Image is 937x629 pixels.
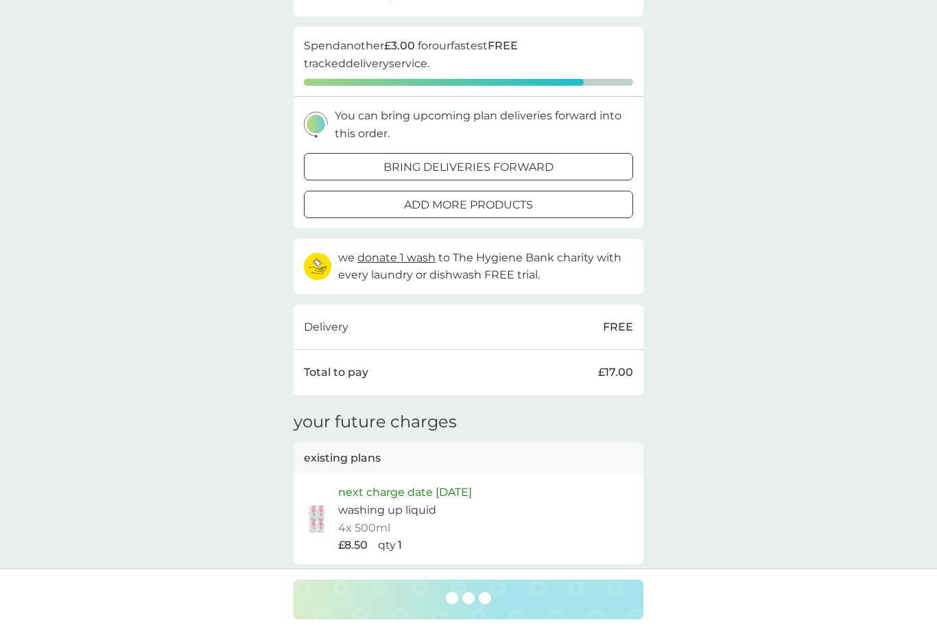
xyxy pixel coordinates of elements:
p: £17.00 [598,364,633,381]
p: we to The Hygiene Bank charity with every laundry or dishwash FREE trial. [338,249,633,284]
p: 4x 500ml [338,519,390,537]
p: add more products [404,196,533,214]
p: bring deliveries forward [383,158,554,176]
p: 1 [398,536,402,554]
p: You can bring upcoming plan deliveries forward into this order. [335,107,633,142]
p: Spend another for our fastest tracked delivery service. [304,37,633,72]
strong: £3.00 [384,39,415,52]
h3: your future charges [294,412,457,432]
p: existing plans [304,449,381,467]
p: qty [378,536,396,554]
button: bring deliveries forward [304,153,633,180]
span: donate 1 wash [357,251,436,264]
p: Delivery [304,318,348,336]
strong: FREE [488,39,518,52]
p: Total to pay [304,364,368,381]
p: FREE [603,318,633,336]
img: delivery-schedule.svg [304,112,328,137]
button: add more products [304,191,633,218]
p: washing up liquid [338,501,436,519]
p: next charge date [DATE] [338,484,472,501]
p: £8.50 [338,536,368,554]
